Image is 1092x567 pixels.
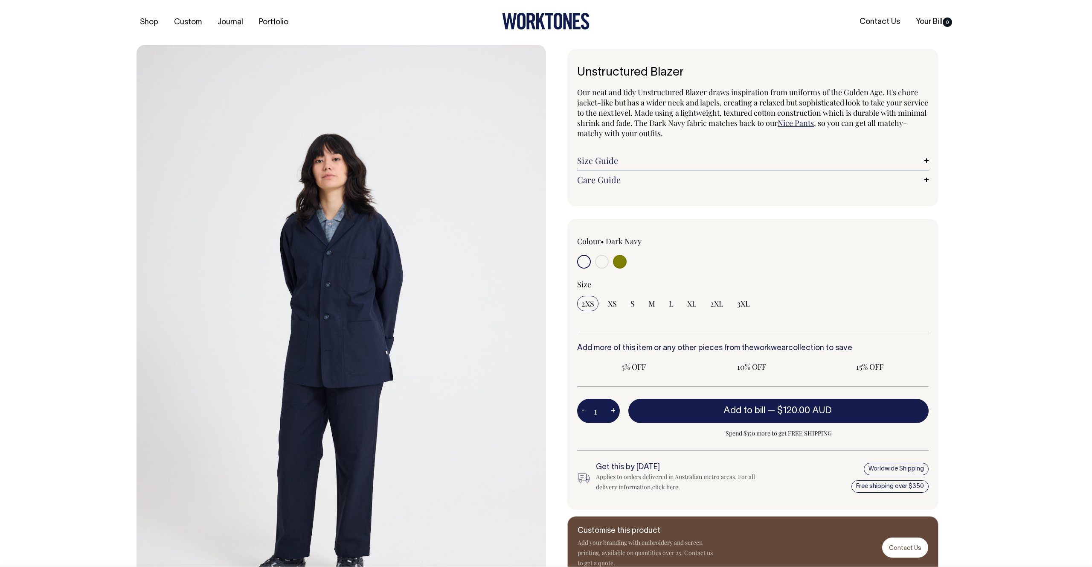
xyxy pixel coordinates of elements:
span: Our neat and tidy Unstructured Blazer draws inspiration from uniforms of the Golden Age. It's cho... [577,87,928,128]
input: S [626,296,639,311]
a: click here [652,483,678,491]
input: L [665,296,678,311]
span: $120.00 AUD [777,406,832,415]
input: 15% OFF [813,359,926,374]
span: L [669,298,674,309]
a: Size Guide [577,155,929,166]
button: - [577,403,589,420]
span: S [630,298,635,309]
input: XL [683,296,701,311]
a: Contact Us [856,15,903,29]
a: Portfolio [256,15,292,29]
h6: Customise this product [578,527,714,535]
input: 2XL [706,296,728,311]
span: Add to bill [723,406,765,415]
div: Colour [577,236,718,246]
input: 2XS [577,296,598,311]
span: 15% OFF [817,362,922,372]
span: XL [687,298,697,309]
input: 3XL [733,296,754,311]
input: M [644,296,659,311]
a: Your Bill0 [912,15,955,29]
span: Spend $350 more to get FREE SHIPPING [628,428,929,438]
span: 10% OFF [700,362,804,372]
button: + [607,403,620,420]
input: 10% OFF [695,359,808,374]
h6: Add more of this item or any other pieces from the collection to save [577,344,929,353]
span: — [767,406,834,415]
a: Contact Us [882,538,928,558]
a: Nice Pants [778,118,814,128]
h1: Unstructured Blazer [577,66,929,79]
span: 5% OFF [581,362,686,372]
label: Dark Navy [606,236,642,246]
input: XS [604,296,621,311]
a: Care Guide [577,175,929,185]
button: Add to bill —$120.00 AUD [628,399,929,423]
span: 3XL [737,298,750,309]
span: 2XS [581,298,594,309]
a: workwear [754,345,788,352]
span: • [601,236,604,246]
span: , so you can get all matchy-matchy with your outfits. [577,118,907,138]
a: Shop [136,15,162,29]
input: 5% OFF [577,359,690,374]
span: 0 [943,18,952,27]
div: Size [577,279,929,289]
span: M [648,298,655,309]
span: 2XL [710,298,723,309]
span: XS [608,298,617,309]
div: Applies to orders delivered in Australian metro areas. For all delivery information, . [596,472,769,492]
a: Journal [214,15,247,29]
a: Custom [171,15,205,29]
h6: Get this by [DATE] [596,463,769,472]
